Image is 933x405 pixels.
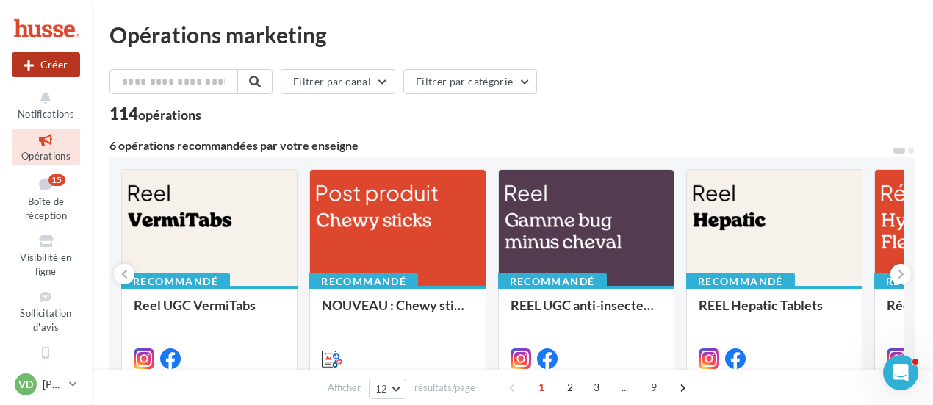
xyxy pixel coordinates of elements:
[12,342,80,378] a: SMS unitaire
[12,129,80,165] a: Opérations
[530,376,553,399] span: 1
[20,307,71,333] span: Sollicitation d'avis
[613,376,637,399] span: ...
[21,150,71,162] span: Opérations
[403,69,537,94] button: Filtrer par catégorie
[43,377,63,392] p: [PERSON_NAME]
[498,273,607,290] div: Recommandé
[585,376,608,399] span: 3
[414,381,475,395] span: résultats/page
[18,108,74,120] span: Notifications
[309,273,418,290] div: Recommandé
[12,230,80,280] a: Visibilité en ligne
[109,24,915,46] div: Opérations marketing
[281,69,395,94] button: Filtrer par canal
[699,298,850,327] div: REEL Hepatic Tablets
[121,273,230,290] div: Recommandé
[369,379,406,399] button: 12
[20,251,71,277] span: Visibilité en ligne
[109,140,892,151] div: 6 opérations recommandées par votre enseigne
[12,52,80,77] button: Créer
[12,171,80,225] a: Boîte de réception15
[883,355,918,390] iframe: Intercom live chat
[25,196,67,221] span: Boîte de réception
[12,87,80,123] button: Notifications
[511,298,662,327] div: REEL UGC anti-insectes cheval
[134,298,285,327] div: Reel UGC VermiTabs
[138,108,201,121] div: opérations
[558,376,582,399] span: 2
[18,377,33,392] span: VD
[375,383,388,395] span: 12
[48,174,65,186] div: 15
[12,286,80,336] a: Sollicitation d'avis
[109,106,201,122] div: 114
[642,376,666,399] span: 9
[322,298,473,327] div: NOUVEAU : Chewy sticks
[328,381,361,395] span: Afficher
[12,52,80,77] div: Nouvelle campagne
[12,370,80,398] a: VD [PERSON_NAME]
[686,273,795,290] div: Recommandé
